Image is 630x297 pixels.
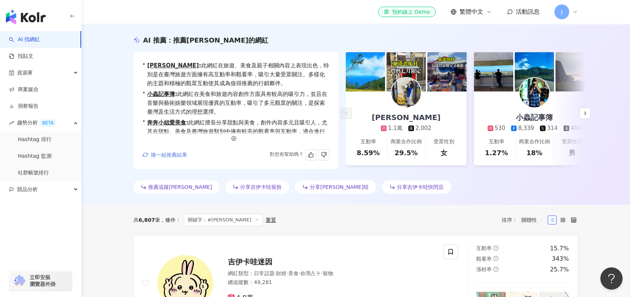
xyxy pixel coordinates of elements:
span: question-circle [493,267,498,272]
div: • [142,61,329,88]
span: 日常話題 [254,270,275,276]
span: · [275,270,276,276]
span: 此網紅擅長分享甜點與美食，創作內容多元且吸引人，尤其在甜點、美食及臺灣旅遊類別中擁有較高的觀看率與互動率，適合進行相關行銷合作。 [147,118,329,145]
div: 受眾性別 [562,138,583,146]
span: 此網紅在旅遊、美食及親子相關內容上表現出色，特別是在臺灣旅遊方面擁有高互動率和觀看率，吸引大量受眾關注。多樣化的主題和積極的觀眾互動使其成為值得推薦的行銷夥伴。 [147,61,329,88]
a: chrome extension立即安裝 瀏覽器外掛 [10,271,72,291]
div: 排序： [502,214,548,226]
span: J [561,8,563,16]
a: 社群帳號排行 [18,169,49,177]
div: 互動率 [489,138,504,146]
img: KOL Avatar [520,78,549,107]
div: AI 推薦 ： [143,36,268,45]
div: 8,339 [518,124,534,132]
div: 8.59% [357,148,379,157]
span: 觀看率 [476,256,492,262]
img: post-image [474,52,513,91]
img: KOL Avatar [391,78,421,107]
div: 網紅類型 ： [228,270,434,277]
div: 18% [526,148,542,157]
div: [PERSON_NAME] [364,112,448,123]
div: BETA [39,119,56,127]
span: 命理占卜 [300,270,321,276]
span: : [175,91,177,97]
div: 29.5% [395,148,418,157]
div: 1.1萬 [388,124,402,132]
img: post-image [346,52,385,91]
a: 小蟲記事簿5308,339314404互動率1.27%商業合作比例18%受眾性別男 [474,91,595,165]
img: chrome extension [12,275,26,287]
span: 關聯性 [521,214,544,226]
div: 530 [495,124,505,132]
a: Hashtag 排行 [18,136,52,143]
span: 換一組推薦結果 [151,152,187,158]
span: 分享吉伊卡哇快閃店 [397,184,444,190]
div: 25.7% [550,266,569,274]
div: 343% [552,255,569,263]
div: 15.7% [550,244,569,253]
div: 404 [571,124,581,132]
span: 寵物 [323,270,333,276]
span: · [321,270,322,276]
a: 小蟲記事簿 [147,91,175,97]
a: 洞察報告 [9,103,39,110]
a: 找貼文 [9,53,33,60]
div: 2,002 [415,124,431,132]
div: 受眾性別 [434,138,454,146]
span: question-circle [493,256,498,261]
span: 美食 [288,270,299,276]
span: 繁體中文 [460,8,483,16]
span: 活動訊息 [516,8,540,15]
div: 總追蹤數 ： 49,281 [228,279,434,286]
img: logo [6,10,46,24]
a: 預約線上 Demo [378,7,436,17]
div: 對您有幫助嗎？ [188,149,329,160]
div: 商業合作比例 [519,138,550,146]
div: • [142,90,329,116]
div: 小蟲記事簿 [508,112,560,123]
iframe: Help Scout Beacon - Open [600,267,623,290]
span: question-circle [493,246,498,251]
img: post-image [387,52,426,91]
span: 推薦[PERSON_NAME]的網紅 [173,36,268,44]
button: 換一組推薦結果 [142,149,188,160]
div: • [142,118,329,145]
span: 6,807 [139,217,155,223]
span: 推薦追蹤[PERSON_NAME] [148,184,212,190]
span: 趨勢分析 [17,114,56,131]
span: 財經 [276,270,286,276]
span: : [199,62,201,69]
div: 1.27% [485,148,508,157]
div: 314 [547,124,558,132]
span: 立即安裝 瀏覽器外掛 [30,274,56,287]
span: · [299,270,300,276]
a: [PERSON_NAME]1.1萬2,002互動率8.59%商業合作比例29.5%受眾性別女 [346,91,467,165]
div: 重置 [266,217,276,223]
span: 關鍵字：#[PERSON_NAME] [184,214,263,226]
span: 分享吉伊卡哇裝扮 [240,184,282,190]
span: 吉伊卡哇迷因 [228,257,272,266]
a: [PERSON_NAME] [147,62,199,69]
span: 此網紅在美食和旅遊內容創作方面具有較高的吸引力，並且在音樂與藝術娛樂領域展現優異的互動率，吸引了多元觀眾的關注，是探索臺灣及生活方式的理想選擇。 [147,90,329,116]
span: 競品分析 [17,181,38,198]
span: rise [9,120,14,126]
span: 分享[PERSON_NAME]哇 [310,184,368,190]
span: 資源庫 [17,64,33,81]
span: 漲粉率 [476,266,492,272]
img: post-image [427,52,467,91]
span: 條件 ： [160,217,181,223]
span: : [186,119,188,126]
img: post-image [556,52,595,91]
a: Hashtag 監測 [18,153,52,160]
div: 互動率 [361,138,376,146]
div: 女 [441,148,447,157]
span: 互動率 [476,245,492,251]
span: · [286,270,288,276]
div: 預約線上 Demo [384,8,430,16]
a: 奔奔小姐愛美食 [147,119,186,126]
div: 共 筆 [133,217,160,223]
div: 商業合作比例 [391,138,422,146]
a: searchAI 找網紅 [9,36,40,43]
div: 男 [569,148,576,157]
img: post-image [515,52,554,91]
